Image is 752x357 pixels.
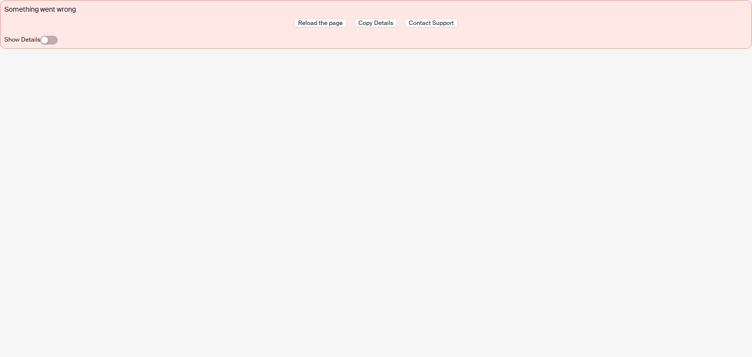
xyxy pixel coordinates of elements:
[354,19,397,27] button: Copy Details
[298,19,343,27] span: Reload the page
[405,19,458,27] button: Contact Support
[294,19,347,27] button: Reload the page
[409,19,454,27] span: Contact Support
[4,4,748,15] div: Something went wrong
[4,36,40,44] label: Show Details
[358,19,393,27] span: Copy Details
